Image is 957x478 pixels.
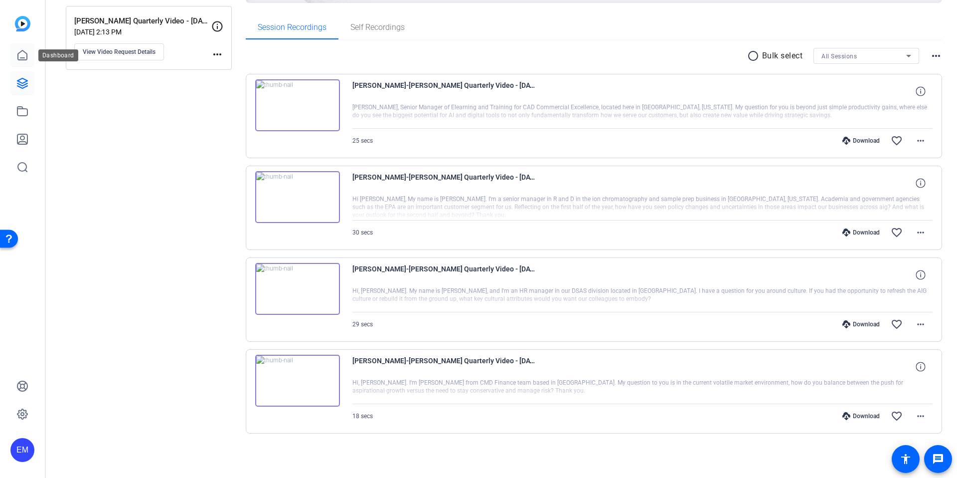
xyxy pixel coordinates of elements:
p: [PERSON_NAME] Quarterly Video - [DATE] [74,15,211,27]
span: [PERSON_NAME]-[PERSON_NAME] Quarterly Video - [DATE]-[PERSON_NAME] Quarterly Video - August 2025-... [352,79,537,103]
mat-icon: more_horiz [915,410,927,422]
div: EM [10,438,34,462]
div: Download [837,412,885,420]
span: [PERSON_NAME]-[PERSON_NAME] Quarterly Video - [DATE]-[PERSON_NAME] Quarterly Video - August 2025-... [352,355,537,379]
span: 30 secs [352,229,373,236]
div: Dashboard [38,49,78,61]
mat-icon: favorite_border [891,410,903,422]
mat-icon: radio_button_unchecked [747,50,762,62]
mat-icon: message [932,453,944,465]
img: thumb-nail [255,263,340,315]
mat-icon: accessibility [900,453,912,465]
img: thumb-nail [255,79,340,131]
span: View Video Request Details [83,48,156,56]
p: Bulk select [762,50,803,62]
img: thumb-nail [255,171,340,223]
mat-icon: more_horiz [915,318,927,330]
mat-icon: more_horiz [211,48,223,60]
div: Download [837,320,885,328]
mat-icon: favorite_border [891,318,903,330]
span: Self Recordings [350,23,405,31]
span: [PERSON_NAME]-[PERSON_NAME] Quarterly Video - [DATE]-[PERSON_NAME] Quarterly Video - August 2025-... [352,171,537,195]
span: Session Recordings [258,23,326,31]
mat-icon: more_horiz [915,227,927,239]
div: Download [837,137,885,145]
mat-icon: favorite_border [891,135,903,147]
button: View Video Request Details [74,43,164,60]
p: [DATE] 2:13 PM [74,28,211,36]
img: thumb-nail [255,355,340,407]
span: 18 secs [352,413,373,420]
span: [PERSON_NAME]-[PERSON_NAME] Quarterly Video - [DATE]-[PERSON_NAME] Quarterly Video - August 2025-... [352,263,537,287]
span: All Sessions [821,53,857,60]
span: 25 secs [352,137,373,144]
mat-icon: favorite_border [891,227,903,239]
mat-icon: more_horiz [930,50,942,62]
div: Download [837,229,885,237]
mat-icon: more_horiz [915,135,927,147]
img: blue-gradient.svg [15,16,30,31]
span: 29 secs [352,321,373,328]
